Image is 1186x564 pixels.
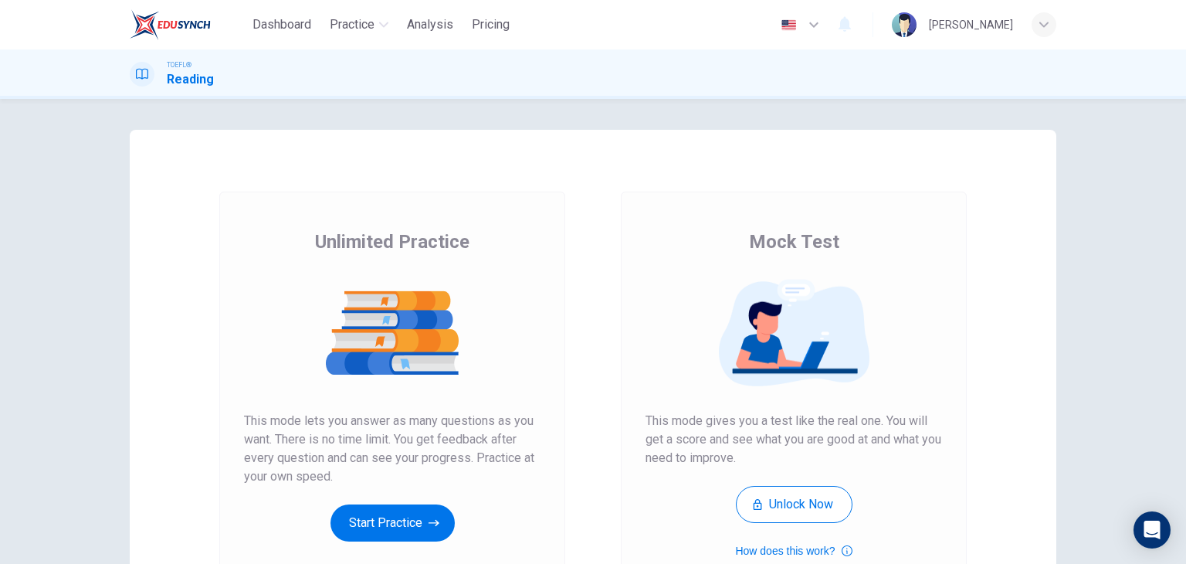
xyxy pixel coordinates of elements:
button: How does this work? [735,542,852,560]
span: Mock Test [749,229,839,254]
span: Dashboard [252,15,311,34]
span: Unlimited Practice [315,229,469,254]
button: Practice [324,11,395,39]
div: [PERSON_NAME] [929,15,1013,34]
button: Start Practice [330,505,455,542]
button: Dashboard [246,11,317,39]
button: Analysis [401,11,459,39]
span: Pricing [472,15,510,34]
img: EduSynch logo [130,9,211,40]
img: en [779,19,798,31]
button: Pricing [466,11,516,39]
span: Analysis [407,15,453,34]
span: Practice [330,15,374,34]
h1: Reading [167,70,214,89]
img: Profile picture [892,12,917,37]
span: This mode gives you a test like the real one. You will get a score and see what you are good at a... [646,412,942,467]
button: Unlock Now [736,486,852,523]
div: Open Intercom Messenger [1133,511,1171,549]
span: This mode lets you answer as many questions as you want. There is no time limit. You get feedback... [244,412,540,486]
a: EduSynch logo [130,9,246,40]
span: TOEFL® [167,59,191,70]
